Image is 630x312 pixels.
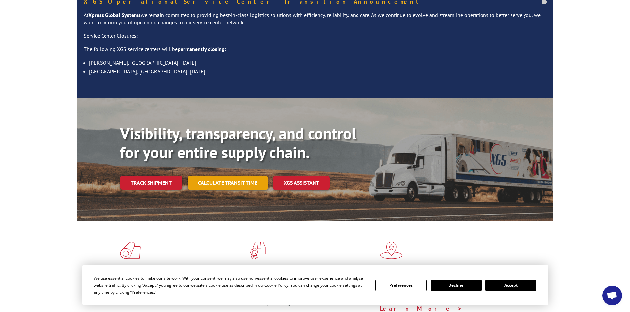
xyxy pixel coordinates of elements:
[380,264,505,283] h1: Flagship Distribution Model
[120,264,245,283] h1: Flooring Logistics Solutions
[120,242,141,259] img: xgs-icon-total-supply-chain-intelligence-red
[132,289,154,295] span: Preferences
[120,176,182,190] a: Track shipment
[250,264,375,283] h1: Specialized Freight Experts
[88,12,141,18] strong: Xpress Global Systems
[82,265,548,305] div: Cookie Consent Prompt
[264,282,288,288] span: Cookie Policy
[120,123,356,163] b: Visibility, transparency, and control for your entire supply chain.
[273,176,330,190] a: XGS ASSISTANT
[431,280,482,291] button: Decline
[485,280,536,291] button: Accept
[602,286,622,305] a: Open chat
[89,67,547,76] li: [GEOGRAPHIC_DATA], [GEOGRAPHIC_DATA]- [DATE]
[84,45,547,58] p: The following XGS service centers will be :
[380,242,403,259] img: xgs-icon-flagship-distribution-model-red
[89,58,547,67] li: [PERSON_NAME], [GEOGRAPHIC_DATA]- [DATE]
[84,32,138,39] u: Service Center Closures:
[375,280,426,291] button: Preferences
[250,242,266,259] img: xgs-icon-focused-on-flooring-red
[188,176,268,190] a: Calculate transit time
[178,46,225,52] strong: permanently closing
[84,11,547,32] p: At we remain committed to providing best-in-class logistics solutions with efficiency, reliabilit...
[94,275,367,295] div: We use essential cookies to make our site work. With your consent, we may also use non-essential ...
